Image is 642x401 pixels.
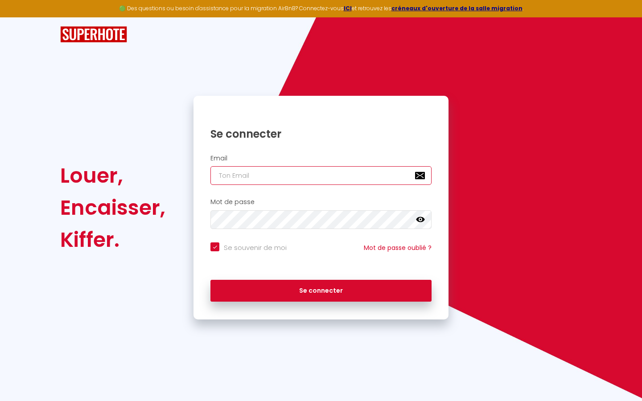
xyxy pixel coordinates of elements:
[210,155,432,162] h2: Email
[60,192,165,224] div: Encaisser,
[210,127,432,141] h1: Se connecter
[344,4,352,12] a: ICI
[391,4,523,12] a: créneaux d'ouverture de la salle migration
[7,4,34,30] button: Ouvrir le widget de chat LiveChat
[60,160,165,192] div: Louer,
[60,26,127,43] img: SuperHote logo
[60,224,165,256] div: Kiffer.
[210,166,432,185] input: Ton Email
[364,243,432,252] a: Mot de passe oublié ?
[210,198,432,206] h2: Mot de passe
[210,280,432,302] button: Se connecter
